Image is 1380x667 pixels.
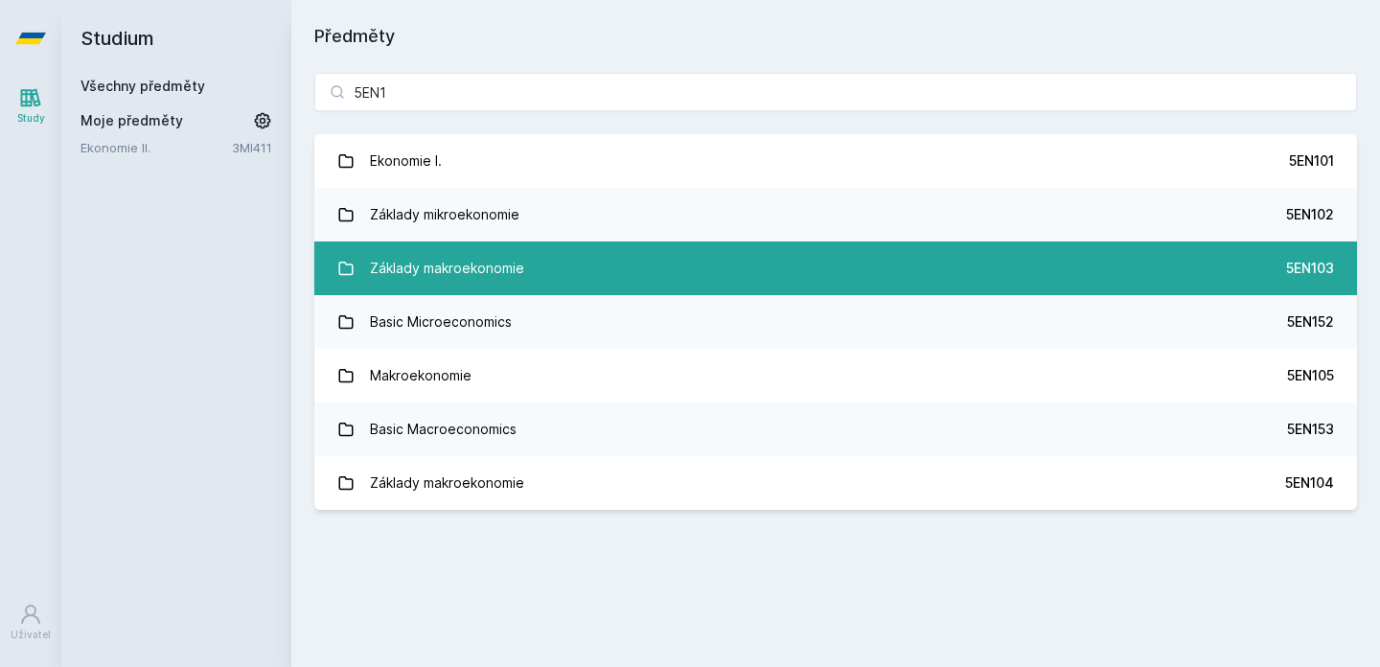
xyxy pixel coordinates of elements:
[370,303,512,341] div: Basic Microeconomics
[80,78,205,94] a: Všechny předměty
[17,111,45,126] div: Study
[4,593,57,652] a: Uživatel
[314,188,1357,241] a: Základy mikroekonomie 5EN102
[1289,151,1334,171] div: 5EN101
[370,356,471,395] div: Makroekonomie
[314,73,1357,111] input: Název nebo ident předmětu…
[314,134,1357,188] a: Ekonomie I. 5EN101
[11,628,51,642] div: Uživatel
[1287,366,1334,385] div: 5EN105
[1287,312,1334,332] div: 5EN152
[1286,259,1334,278] div: 5EN103
[370,410,517,448] div: Basic Macroeconomics
[370,195,519,234] div: Základy mikroekonomie
[80,111,183,130] span: Moje předměty
[1286,205,1334,224] div: 5EN102
[1285,473,1334,493] div: 5EN104
[370,142,442,180] div: Ekonomie I.
[1287,420,1334,439] div: 5EN153
[4,77,57,135] a: Study
[370,249,524,287] div: Základy makroekonomie
[314,23,1357,50] h1: Předměty
[314,349,1357,402] a: Makroekonomie 5EN105
[314,295,1357,349] a: Basic Microeconomics 5EN152
[314,241,1357,295] a: Základy makroekonomie 5EN103
[370,464,524,502] div: Základy makroekonomie
[314,402,1357,456] a: Basic Macroeconomics 5EN153
[314,456,1357,510] a: Základy makroekonomie 5EN104
[232,140,272,155] a: 3MI411
[80,138,232,157] a: Ekonomie II.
